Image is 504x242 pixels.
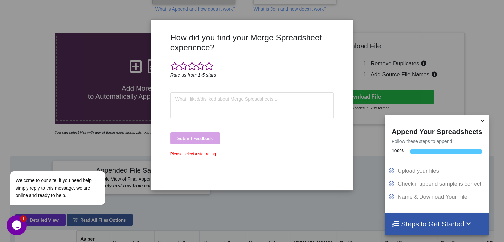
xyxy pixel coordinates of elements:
[7,111,126,212] iframe: chat widget
[388,193,487,201] p: Name & Download Your File
[388,180,487,188] p: Check if append sample is correct
[385,126,489,136] h4: Append Your Spreadsheets
[392,220,482,228] h4: Steps to Get Started
[170,33,334,52] h3: How did you find your Merge Spreadsheet experience?
[170,151,334,157] div: Please select a star rating
[170,72,216,78] i: Rate us from 1-5 stars
[388,167,487,175] p: Upload your files
[385,138,489,145] p: Follow these steps to append
[392,148,404,153] b: 100 %
[7,215,28,235] iframe: chat widget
